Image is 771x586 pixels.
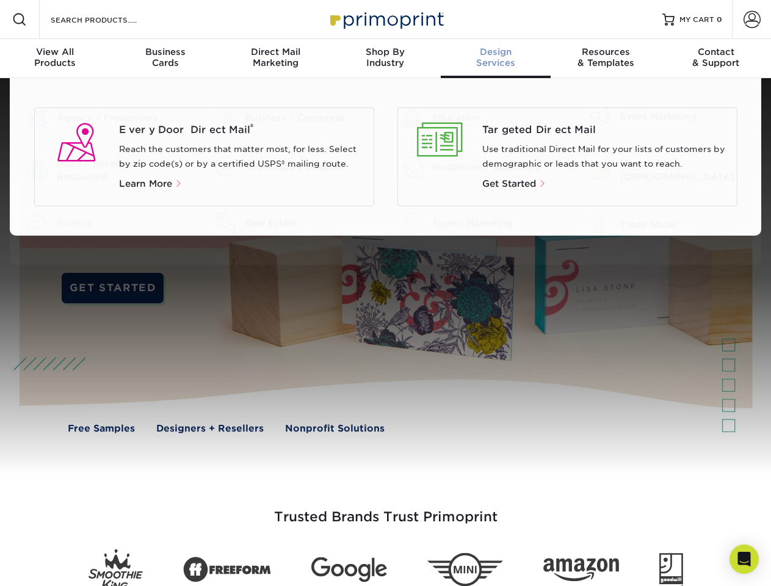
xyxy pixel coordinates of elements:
iframe: Google Customer Reviews [3,549,104,582]
div: Political [57,217,189,230]
a: Direct MailMarketing [220,39,330,78]
div: Agency / Freelancers [57,111,189,125]
span: Resources [551,46,661,57]
div: Event Marketing [620,110,752,123]
a: Food / Beverage / Restaurant [19,157,189,184]
a: BusinessCards [110,39,220,78]
img: Google [311,557,387,582]
a: Contact& Support [661,39,771,78]
div: Trade Show [620,218,752,231]
div: & Support [661,46,771,68]
div: Industry [330,46,440,68]
span: Direct Mail [220,46,330,57]
a: Healthcare / Medical [207,157,377,177]
input: SEARCH PRODUCTS..... [49,12,168,27]
div: Services [441,46,551,68]
a: Invitations / Stationery [395,157,565,177]
a: Nonprofit / [DEMOGRAPHIC_DATA] [582,157,752,184]
a: DesignServices [441,39,551,78]
a: Agency / Freelancers [19,107,189,128]
img: Primoprint [325,6,447,32]
div: Invitations / Stationery [432,161,564,174]
a: Event Marketing [582,107,752,125]
a: Political [19,213,189,233]
div: Sports Marketing [432,217,564,230]
a: Business / Corporate [207,107,377,128]
div: & Templates [551,46,661,68]
a: Trade Show [582,213,752,236]
div: Business / Corporate [245,111,377,125]
span: Design [441,46,551,57]
a: Education [395,107,565,128]
h3: Trusted Brands Trust Primoprint [29,480,743,540]
span: Business [110,46,220,57]
a: Sports Marketing [395,213,565,233]
div: Food / Beverage / Restaurant [57,157,189,184]
span: 0 [717,15,722,24]
div: Cards [110,46,220,68]
span: Shop By [330,46,440,57]
div: Education [432,111,564,125]
a: Shop ByIndustry [330,39,440,78]
div: Marketing [220,46,330,68]
a: Real Estate [207,213,377,233]
div: Real Estate [245,217,377,230]
a: Resources& Templates [551,39,661,78]
div: Nonprofit / [DEMOGRAPHIC_DATA] [620,157,752,184]
img: Goodwill [659,553,683,586]
img: Amazon [543,559,619,582]
div: Healthcare / Medical [245,161,377,174]
span: Contact [661,46,771,57]
span: MY CART [679,15,714,25]
div: Open Intercom Messenger [729,544,759,574]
